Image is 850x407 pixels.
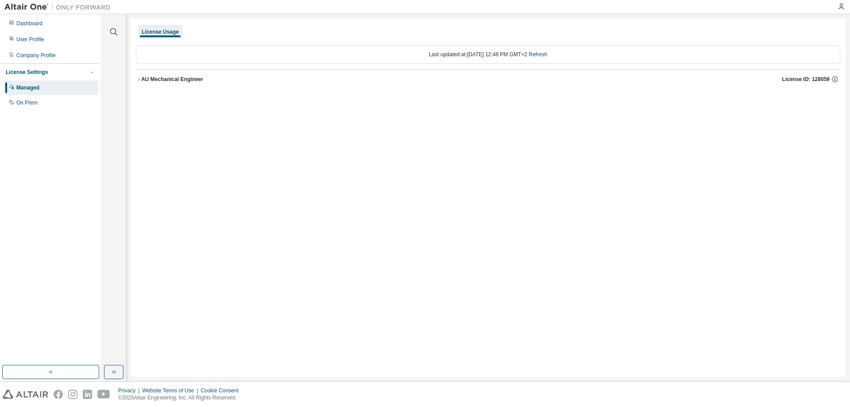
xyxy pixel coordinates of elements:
div: Website Terms of Use [142,387,201,394]
div: AU Mechanical Engineer [141,76,203,83]
div: Last updated at: [DATE] 12:48 PM GMT+2 [136,45,840,64]
div: Cookie Consent [201,387,243,394]
img: linkedin.svg [83,390,92,399]
img: instagram.svg [68,390,77,399]
div: Dashboard [16,20,42,27]
div: License Usage [142,28,179,35]
div: Company Profile [16,52,56,59]
div: Managed [16,84,39,91]
span: License ID: 128059 [782,76,830,83]
div: Privacy [118,387,142,394]
img: youtube.svg [97,390,110,399]
button: AU Mechanical EngineerLicense ID: 128059 [136,70,840,89]
div: User Profile [16,36,44,43]
p: © 2025 Altair Engineering, Inc. All Rights Reserved. [118,394,244,402]
a: Refresh [529,51,547,58]
div: On Prem [16,99,38,106]
img: altair_logo.svg [3,390,48,399]
img: Altair One [4,3,115,12]
img: facebook.svg [54,390,63,399]
div: License Settings [6,69,48,76]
